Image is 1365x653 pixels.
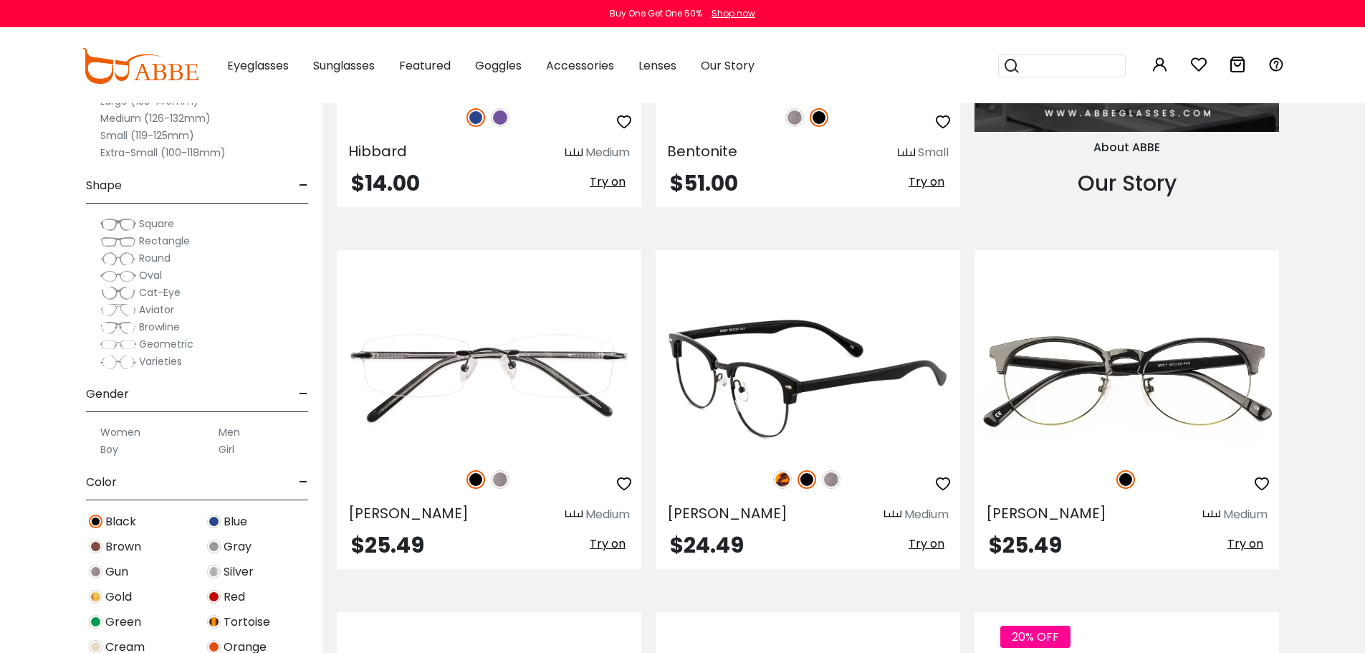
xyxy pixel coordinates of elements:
[1116,470,1135,489] img: Black
[670,530,744,561] span: $24.49
[822,470,840,489] img: Gun
[904,535,949,553] button: Try on
[207,515,221,528] img: Blue
[348,503,469,523] span: [PERSON_NAME]
[773,470,792,489] img: Leopard
[219,424,240,441] label: Men
[909,535,944,552] span: Try on
[100,144,226,161] label: Extra-Small (100-118mm)
[491,470,509,489] img: Gun
[491,108,509,127] img: Purple
[918,144,949,161] div: Small
[704,7,755,19] a: Shop now
[100,338,136,352] img: Geometric.png
[224,588,245,606] span: Red
[139,234,190,248] span: Rectangle
[89,515,102,528] img: Black
[224,538,252,556] span: Gray
[207,590,221,604] img: Red
[105,614,141,631] span: Green
[1000,626,1071,648] span: 20% OFF
[701,57,755,74] span: Our Story
[565,510,583,520] img: size ruler
[299,465,308,500] span: -
[351,168,420,199] span: $14.00
[466,108,485,127] img: Blue
[139,285,181,300] span: Cat-Eye
[585,144,630,161] div: Medium
[139,354,182,368] span: Varieties
[585,173,630,191] button: Try on
[798,470,816,489] img: Black
[224,563,254,581] span: Silver
[1223,535,1268,553] button: Try on
[989,530,1062,561] span: $25.49
[590,535,626,552] span: Try on
[348,141,407,161] span: Hibbard
[100,441,118,458] label: Boy
[100,127,194,144] label: Small (119-125mm)
[337,302,641,454] img: Black Lucas - Metal ,Adjust Nose Pads
[546,57,614,74] span: Accessories
[139,251,171,265] span: Round
[224,614,270,631] span: Tortoise
[100,234,136,249] img: Rectangle.png
[904,506,949,523] div: Medium
[909,173,944,190] span: Try on
[974,167,1279,199] div: Our Story
[565,148,583,158] img: size ruler
[207,615,221,629] img: Tortoise
[898,148,915,158] img: size ruler
[86,465,117,500] span: Color
[105,563,128,581] span: Gun
[100,269,136,283] img: Oval.png
[585,535,630,553] button: Try on
[670,168,738,199] span: $51.00
[86,168,122,203] span: Shape
[139,337,193,351] span: Geometric
[105,588,132,606] span: Gold
[974,302,1279,454] img: Black Luna - Combination,Metal,TR ,Adjust Nose Pads
[207,565,221,578] img: Silver
[475,57,522,74] span: Goggles
[466,470,485,489] img: Black
[904,173,949,191] button: Try on
[100,320,136,335] img: Browline.png
[100,110,211,127] label: Medium (126-132mm)
[105,538,141,556] span: Brown
[89,615,102,629] img: Green
[224,513,247,530] span: Blue
[313,57,375,74] span: Sunglasses
[810,108,828,127] img: Black
[89,540,102,553] img: Brown
[299,377,308,411] span: -
[585,506,630,523] div: Medium
[219,441,234,458] label: Girl
[100,217,136,232] img: Square.png
[81,48,198,84] img: abbeglasses.com
[986,503,1106,523] span: [PERSON_NAME]
[100,252,136,266] img: Round.png
[86,377,129,411] span: Gender
[656,302,960,454] img: Black Chad - Combination,Metal,Plastic ,Adjust Nose Pads
[100,424,140,441] label: Women
[590,173,626,190] span: Try on
[299,168,308,203] span: -
[100,303,136,318] img: Aviator.png
[884,510,901,520] img: size ruler
[1227,535,1263,552] span: Try on
[974,139,1279,156] div: About ABBE
[139,320,180,334] span: Browline
[139,268,162,282] span: Oval
[139,216,174,231] span: Square
[667,503,787,523] span: [PERSON_NAME]
[105,513,136,530] span: Black
[89,565,102,578] img: Gun
[89,590,102,604] img: Gold
[712,7,755,20] div: Shop now
[227,57,289,74] span: Eyeglasses
[1203,510,1220,520] img: size ruler
[667,141,737,161] span: Bentonite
